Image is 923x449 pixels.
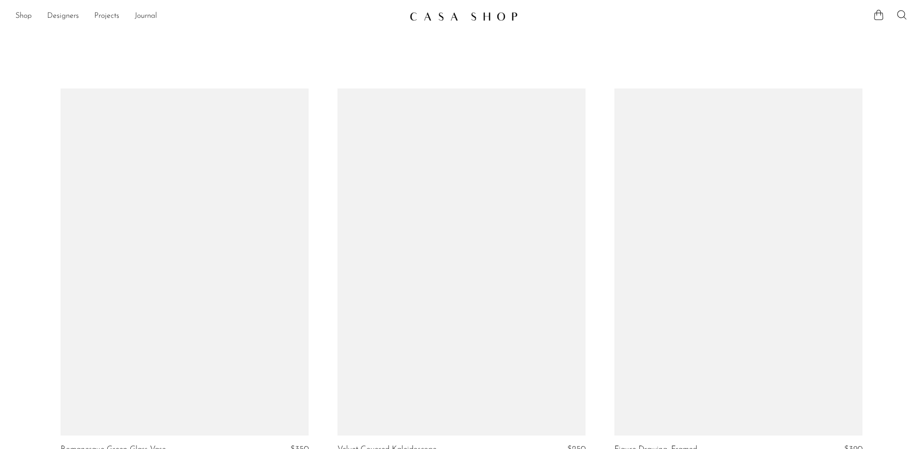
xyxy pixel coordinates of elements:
[15,8,402,25] nav: Desktop navigation
[15,8,402,25] ul: NEW HEADER MENU
[94,10,119,23] a: Projects
[15,10,32,23] a: Shop
[135,10,157,23] a: Journal
[47,10,79,23] a: Designers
